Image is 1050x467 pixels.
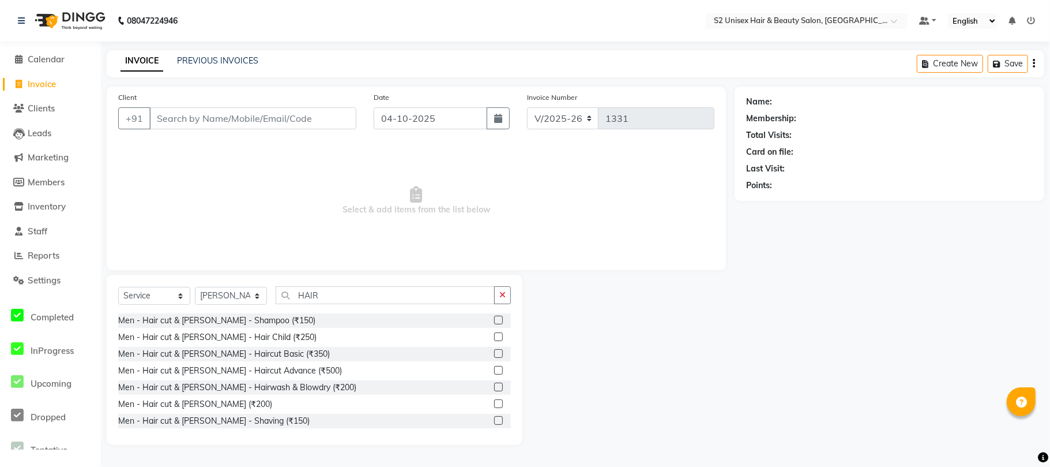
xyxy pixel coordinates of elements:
[118,107,150,129] button: +91
[746,146,793,158] div: Card on file:
[118,348,330,360] div: Men - Hair cut & [PERSON_NAME] - Haircut Basic (₹350)
[31,345,74,356] span: InProgress
[118,92,137,103] label: Client
[917,55,983,73] button: Create New
[28,152,69,163] span: Marketing
[177,55,258,66] a: PREVIOUS INVOICES
[31,378,71,389] span: Upcoming
[28,226,47,237] span: Staff
[118,331,317,343] div: Men - Hair cut & [PERSON_NAME] - Hair Child (₹250)
[746,180,772,192] div: Points:
[121,51,163,72] a: INVOICE
[118,365,342,377] div: Men - Hair cut & [PERSON_NAME] - Haircut Advance (₹500)
[3,249,98,263] a: Reports
[31,312,74,323] span: Completed
[276,286,495,304] input: Search or Scan
[28,54,65,65] span: Calendar
[527,92,577,103] label: Invoice Number
[31,412,66,423] span: Dropped
[28,103,55,114] span: Clients
[374,92,389,103] label: Date
[28,79,56,89] span: Invoice
[29,5,108,37] img: logo
[3,151,98,165] a: Marketing
[28,275,61,286] span: Settings
[28,250,59,261] span: Reports
[118,315,315,327] div: Men - Hair cut & [PERSON_NAME] - Shampoo (₹150)
[746,113,796,125] div: Membership:
[118,415,310,427] div: Men - Hair cut & [PERSON_NAME] - Shaving (₹150)
[28,128,51,139] span: Leads
[746,96,772,108] div: Name:
[118,398,272,410] div: Men - Hair cut & [PERSON_NAME] (₹200)
[3,53,98,66] a: Calendar
[746,129,792,141] div: Total Visits:
[28,201,66,212] span: Inventory
[3,200,98,214] a: Inventory
[118,143,714,259] span: Select & add items from the list below
[3,225,98,238] a: Staff
[988,55,1028,73] button: Save
[3,274,98,287] a: Settings
[3,78,98,91] a: Invoice
[3,176,98,189] a: Members
[149,107,356,129] input: Search by Name/Mobile/Email/Code
[31,444,67,455] span: Tentative
[3,127,98,140] a: Leads
[127,5,178,37] b: 08047224946
[746,163,785,175] div: Last Visit:
[118,382,356,394] div: Men - Hair cut & [PERSON_NAME] - Hairwash & Blowdry (₹200)
[28,177,65,188] span: Members
[3,102,98,115] a: Clients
